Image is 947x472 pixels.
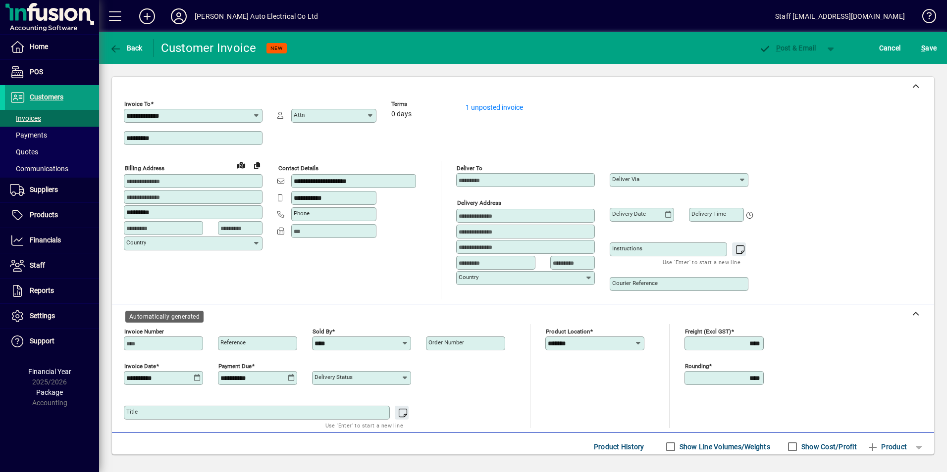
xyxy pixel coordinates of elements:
[30,236,61,244] span: Financials
[612,245,642,252] mat-label: Instructions
[391,110,412,118] span: 0 days
[30,211,58,219] span: Products
[30,93,63,101] span: Customers
[30,286,54,294] span: Reports
[921,44,925,52] span: S
[195,8,318,24] div: [PERSON_NAME] Auto Electrical Co Ltd
[270,45,283,51] span: NEW
[691,210,726,217] mat-label: Delivery time
[163,7,195,25] button: Profile
[776,44,781,52] span: P
[5,110,99,127] a: Invoices
[775,8,905,24] div: Staff [EMAIL_ADDRESS][DOMAIN_NAME]
[125,311,204,323] div: Automatically generated
[546,328,590,335] mat-label: Product location
[612,210,646,217] mat-label: Delivery date
[594,439,644,455] span: Product History
[107,39,145,57] button: Back
[5,178,99,202] a: Suppliers
[10,165,68,173] span: Communications
[862,438,912,456] button: Product
[5,35,99,59] a: Home
[754,39,821,57] button: Post & Email
[5,253,99,278] a: Staff
[294,111,305,118] mat-label: Attn
[919,39,939,57] button: Save
[915,2,935,34] a: Knowledge Base
[921,40,937,56] span: ave
[457,165,482,172] mat-label: Deliver To
[879,40,901,56] span: Cancel
[5,160,99,177] a: Communications
[126,239,146,246] mat-label: Country
[131,7,163,25] button: Add
[220,339,246,346] mat-label: Reference
[249,157,265,173] button: Copy to Delivery address
[233,157,249,173] a: View on map
[28,368,71,376] span: Financial Year
[685,328,731,335] mat-label: Freight (excl GST)
[663,256,740,268] mat-hint: Use 'Enter' to start a new line
[391,101,451,107] span: Terms
[124,363,156,370] mat-label: Invoice date
[678,442,770,452] label: Show Line Volumes/Weights
[5,304,99,329] a: Settings
[30,337,54,345] span: Support
[799,442,857,452] label: Show Cost/Profit
[109,44,143,52] span: Back
[590,438,648,456] button: Product History
[759,44,816,52] span: ost & Email
[867,439,907,455] span: Product
[5,127,99,143] a: Payments
[30,68,43,76] span: POS
[124,100,151,107] mat-label: Invoice To
[5,329,99,354] a: Support
[10,148,38,156] span: Quotes
[161,40,257,56] div: Customer Invoice
[612,176,639,183] mat-label: Deliver via
[30,43,48,50] span: Home
[459,274,478,281] mat-label: Country
[466,103,523,111] a: 1 unposted invoice
[10,114,41,122] span: Invoices
[428,339,464,346] mat-label: Order number
[877,39,903,57] button: Cancel
[685,363,709,370] mat-label: Rounding
[294,210,310,217] mat-label: Phone
[99,39,154,57] app-page-header-button: Back
[10,131,47,139] span: Payments
[126,408,138,415] mat-label: Title
[30,186,58,193] span: Suppliers
[315,374,353,380] mat-label: Delivery status
[313,328,332,335] mat-label: Sold by
[36,388,63,396] span: Package
[5,203,99,228] a: Products
[124,328,164,335] mat-label: Invoice number
[5,228,99,253] a: Financials
[5,143,99,160] a: Quotes
[325,420,403,431] mat-hint: Use 'Enter' to start a new line
[5,279,99,303] a: Reports
[218,363,252,370] mat-label: Payment due
[5,60,99,85] a: POS
[30,261,45,269] span: Staff
[30,312,55,320] span: Settings
[612,280,658,286] mat-label: Courier Reference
